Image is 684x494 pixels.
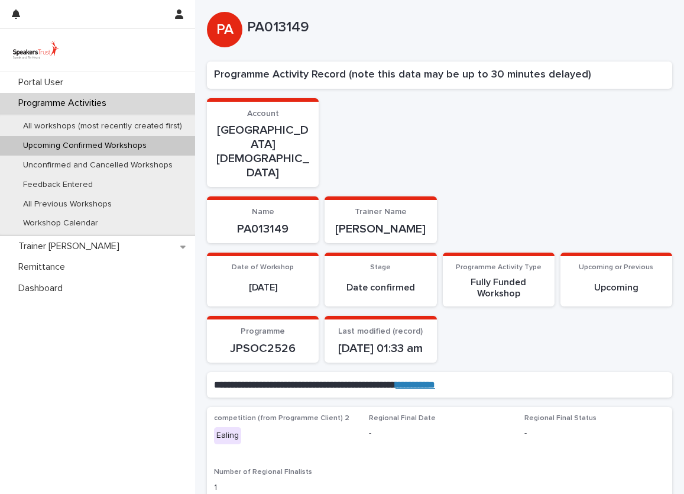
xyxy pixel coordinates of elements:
[241,327,285,335] span: Programme
[214,69,665,82] h2: Programme Activity Record (note this data may be up to 30 minutes delayed)
[524,415,597,422] span: Regional Final Status
[14,141,156,151] p: Upcoming Confirmed Workshops
[232,264,294,271] span: Date of Workshop
[214,427,241,444] div: Ealing
[14,199,121,209] p: All Previous Workshops
[450,277,547,299] p: Fully Funded Workshop
[14,160,182,170] p: Unconfirmed and Cancelled Workshops
[214,415,349,422] span: competition (from Programme Client) 2
[370,264,391,271] span: Stage
[332,222,429,236] p: [PERSON_NAME]
[214,341,312,356] p: JPSOC2526
[338,327,423,335] span: Last modified (record)
[14,77,73,88] p: Portal User
[247,109,279,118] span: Account
[14,241,129,252] p: Trainer [PERSON_NAME]
[369,427,510,440] p: -
[247,19,667,36] p: PA013149
[214,482,665,494] p: 1
[332,282,429,293] p: Date confirmed
[579,264,653,271] span: Upcoming or Previous
[332,341,429,356] p: [DATE] 01:33 am
[14,261,74,273] p: Remittance
[568,282,665,293] p: Upcoming
[214,123,312,180] p: [GEOGRAPHIC_DATA][DEMOGRAPHIC_DATA]
[355,208,407,216] span: Trainer Name
[369,415,436,422] span: Regional Final Date
[252,208,274,216] span: Name
[214,282,312,293] p: [DATE]
[14,121,192,131] p: All workshops (most recently created first)
[214,469,312,476] span: Number of Regional FInalists
[524,427,665,440] p: -
[456,264,542,271] span: Programme Activity Type
[14,180,102,190] p: Feedback Entered
[214,222,312,236] p: PA013149
[14,283,72,294] p: Dashboard
[14,98,116,109] p: Programme Activities
[9,38,62,62] img: UVamC7uQTJC0k9vuxGLS
[14,218,108,228] p: Workshop Calendar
